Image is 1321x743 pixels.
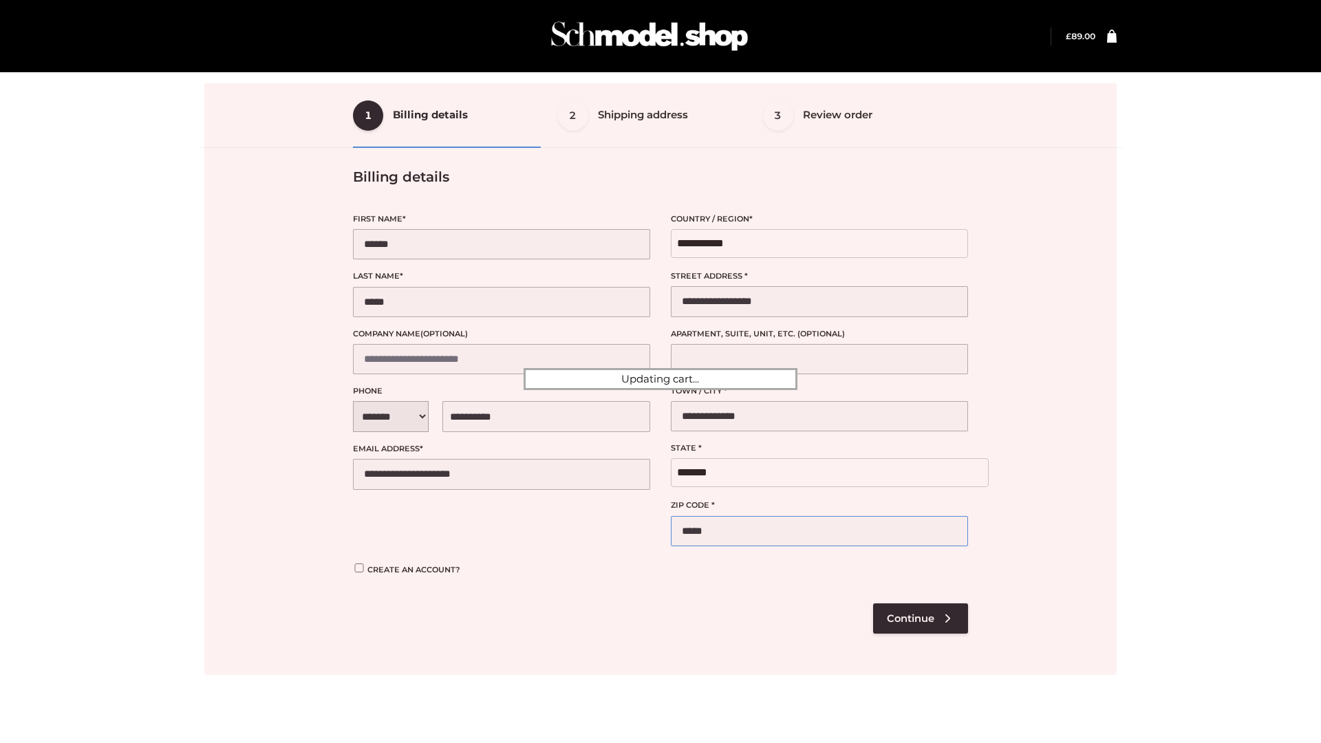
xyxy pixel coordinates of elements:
a: £89.00 [1066,31,1095,41]
bdi: 89.00 [1066,31,1095,41]
div: Updating cart... [524,368,797,390]
span: £ [1066,31,1071,41]
img: Schmodel Admin 964 [546,9,753,63]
